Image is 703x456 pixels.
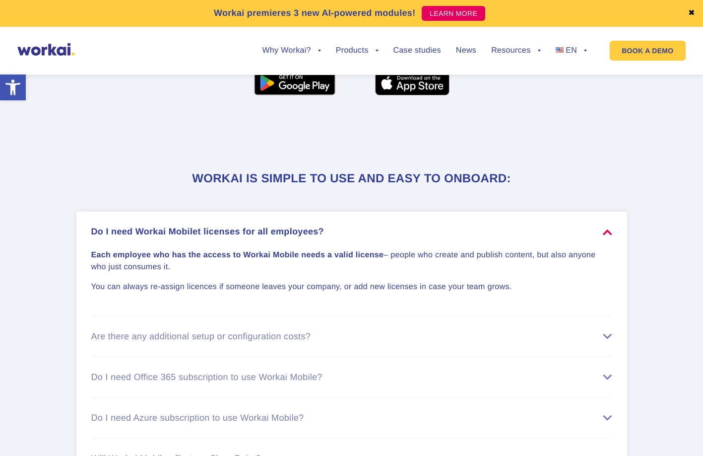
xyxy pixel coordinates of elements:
a: Privacy Policy [52,84,93,92]
a: Case studies [393,47,441,55]
strong: Each employee who has the access to Workai Mobile needs a valid license [91,251,384,259]
a: ✖ [688,9,695,17]
img: google-play-badge-ENG-e1692801555618-300x91.png [254,71,335,95]
h3: Workai is simple to use and easy to onboard: [76,170,627,188]
a: News [456,47,476,55]
div: Do I need Workai Mobilet licenses for all employees? [91,227,612,237]
p: You can always re-assign licences if someone leaves your company, or add new licenses in case you... [91,281,600,293]
input: you@company.com [161,12,319,32]
span: EN [566,46,577,55]
a: BOOK A DEMO [610,41,685,61]
div: Do I need Office 365 subscription to use Workai Mobile? [91,372,612,382]
a: Products [336,47,379,55]
p: – people who create and publish content, but also anyone who just consumes it. [91,249,600,273]
a: Resources [491,47,540,55]
div: Do I need Azure subscription to use Workai Mobile? [91,413,612,423]
div: Are there any additional setup or configuration costs? [91,331,612,342]
a: LEARN MORE [422,6,485,21]
p: Workai premieres 3 new AI-powered modules! [214,6,416,20]
img: Download_on_the_App_Store_Badge_US-UK_RGB_blk_092917.svg [375,71,449,95]
a: Why Workai? [262,47,320,55]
